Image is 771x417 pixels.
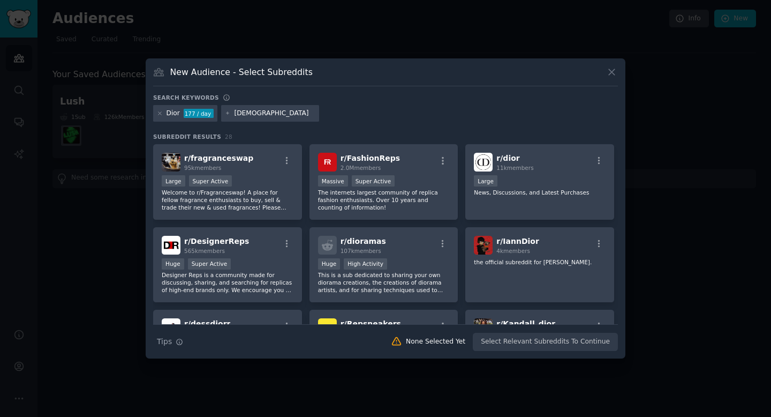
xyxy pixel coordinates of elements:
[318,258,341,270] div: Huge
[153,332,187,351] button: Tips
[474,175,497,187] div: Large
[496,154,519,162] span: r/ dior
[344,258,387,270] div: High Activity
[170,66,313,78] h3: New Audience - Select Subreddits
[234,109,315,118] input: New Keyword
[318,318,337,337] img: Repsneakers
[153,133,221,140] span: Subreddit Results
[153,94,219,101] h3: Search keywords
[474,236,493,255] img: IannDior
[162,189,293,211] p: Welcome to r/Fragranceswap! A place for fellow fragrance enthusiasts to buy, sell & trade their n...
[474,153,493,172] img: dior
[162,153,180,172] img: fragranceswap
[318,189,450,211] p: The internets largest community of replica fashion enthusiasts. Over 10 years and counting of inf...
[189,175,232,187] div: Super Active
[474,318,493,337] img: Kandall_dior
[341,248,381,254] span: 107k members
[162,271,293,294] p: Designer Reps is a community made for discussing, sharing, and searching for replicas of high-end...
[341,154,400,162] span: r/ FashionReps
[184,319,230,328] span: r/ dessdiorr
[157,336,172,347] span: Tips
[184,165,221,171] span: 95k members
[474,258,606,266] p: the official subreddit for [PERSON_NAME].
[496,319,555,328] span: r/ Kandall_dior
[341,237,386,245] span: r/ dioramas
[162,258,184,270] div: Huge
[318,153,337,172] img: FashionReps
[188,258,231,270] div: Super Active
[162,318,180,337] img: dessdiorr
[352,175,395,187] div: Super Active
[406,337,465,347] div: None Selected Yet
[184,237,249,245] span: r/ DesignerReps
[496,237,539,245] span: r/ IannDior
[318,175,348,187] div: Massive
[496,248,530,254] span: 4k members
[496,165,533,171] span: 11k members
[184,154,253,162] span: r/ fragranceswap
[318,271,450,294] p: This is a sub dedicated to sharing your own diorama creations, the creations of diorama artists, ...
[162,175,185,187] div: Large
[474,189,606,196] p: News, Discussions, and Latest Purchases
[184,109,214,118] div: 177 / day
[341,165,381,171] span: 2.0M members
[162,236,180,255] img: DesignerReps
[167,109,180,118] div: Dior
[184,248,225,254] span: 565k members
[225,133,232,140] span: 28
[341,319,401,328] span: r/ Repsneakers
